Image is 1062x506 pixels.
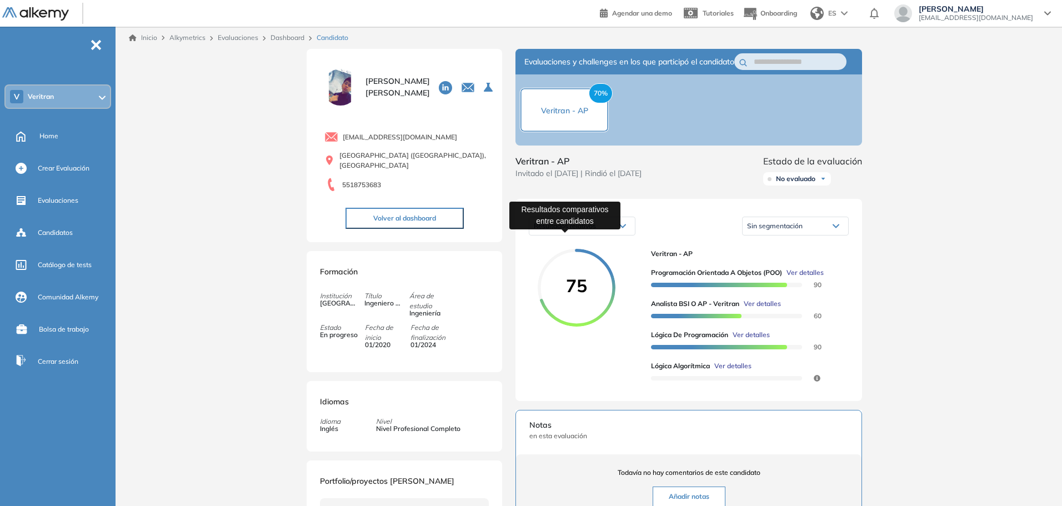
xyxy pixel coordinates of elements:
[270,33,304,42] a: Dashboard
[320,267,358,277] span: Formación
[2,7,69,21] img: Logo
[129,33,157,43] a: Inicio
[39,324,89,334] span: Bolsa de trabajo
[828,8,836,18] span: ES
[365,340,403,350] span: 01/2020
[320,476,454,486] span: Portfolio/proyectos [PERSON_NAME]
[169,33,206,42] span: Alkymetrics
[317,33,348,43] span: Candidato
[38,260,92,270] span: Catálogo de tests
[651,361,710,371] span: Lógica algorítmica
[364,298,402,308] span: Ingeniero en Computación
[14,92,19,101] span: V
[651,268,782,278] span: Programación Orientada a Objetos (POO)
[339,151,489,171] span: [GEOGRAPHIC_DATA] ([GEOGRAPHIC_DATA]), [GEOGRAPHIC_DATA]
[345,208,464,229] button: Volver al dashboard
[524,56,734,68] span: Evaluaciones y challenges en los que participó el candidato
[529,468,848,478] span: Todavía no hay comentarios de este candidato
[800,314,814,318] span: 60
[782,268,824,278] button: Ver detalles
[714,361,752,371] span: Ver detalles
[566,274,587,297] span: 75
[800,345,814,349] span: 90
[218,33,258,42] a: Evaluaciones
[342,180,381,190] span: 5518753683
[763,154,862,168] span: Estado de la evaluación
[320,330,358,340] span: En progreso
[651,299,739,309] span: Analista BSI o AP - Veritran
[776,174,815,183] span: No evaluado
[760,9,797,17] span: Onboarding
[320,323,364,333] span: Estado
[710,361,752,371] button: Ver detalles
[747,222,803,230] span: Sin segmentación
[509,202,620,229] div: Resultados comparativos entre candidatos
[739,299,781,309] button: Ver detalles
[810,7,824,20] img: world
[800,283,814,287] span: 90
[409,291,454,311] span: Área de estudio
[744,299,781,309] span: Ver detalles
[38,196,78,206] span: Evaluaciones
[529,419,848,431] span: Notas
[612,9,672,17] span: Agendar una demo
[320,67,361,108] img: PROFILE_MENU_LOGO_USER
[529,431,848,441] span: en esta evaluación
[728,330,770,340] button: Ver detalles
[376,417,460,427] span: Nivel
[733,330,770,340] span: Ver detalles
[39,131,58,141] span: Home
[919,4,1033,13] span: [PERSON_NAME]
[515,168,642,179] span: Invitado el [DATE] | Rindió el [DATE]
[410,323,455,343] span: Fecha de finalización
[38,357,78,367] span: Cerrar sesión
[364,291,409,301] span: Título
[28,92,54,101] span: Veritran
[38,292,98,302] span: Comunidad Alkemy
[320,298,358,308] span: [GEOGRAPHIC_DATA]
[743,2,797,26] button: Onboarding
[365,323,409,343] span: Fecha de inicio
[841,11,848,16] img: arrow
[410,340,448,350] span: 01/2024
[376,424,460,434] span: Nivel Profesional Completo
[365,76,430,99] span: [PERSON_NAME] [PERSON_NAME]
[38,228,73,238] span: Candidatos
[320,424,340,434] span: Inglés
[409,308,447,318] span: Ingeniería
[320,397,349,407] span: Idiomas
[651,249,840,259] span: Veritran - AP
[703,9,734,17] span: Tutoriales
[787,268,824,278] span: Ver detalles
[541,106,588,116] span: Veritran - AP
[919,13,1033,22] span: [EMAIL_ADDRESS][DOMAIN_NAME]
[38,163,89,173] span: Crear Evaluación
[320,417,340,427] span: Idioma
[515,154,642,168] span: Veritran - AP
[600,6,672,19] a: Agendar una demo
[820,176,826,182] img: Ícono de flecha
[343,132,457,142] span: [EMAIL_ADDRESS][DOMAIN_NAME]
[651,330,728,340] span: Lógica de Programación
[589,83,613,103] span: 70%
[320,291,364,301] span: Institución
